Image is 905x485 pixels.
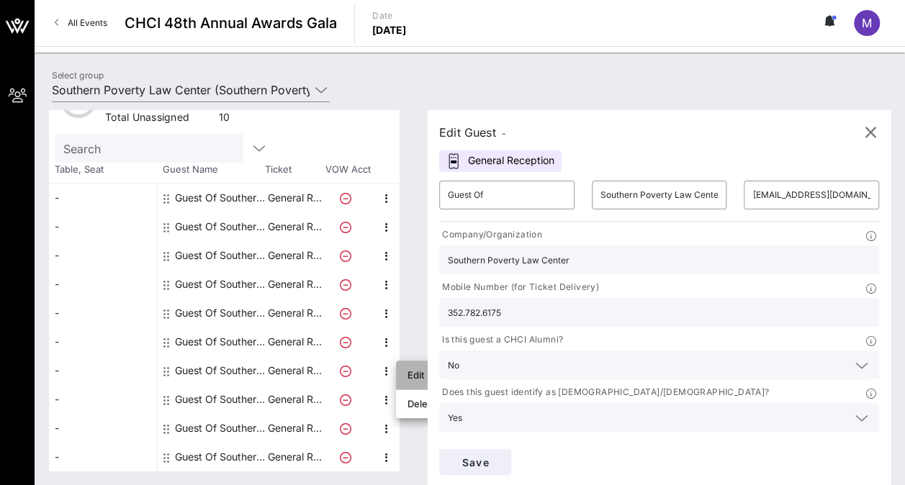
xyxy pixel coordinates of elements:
span: All Events [68,17,107,28]
label: Select group [52,70,104,81]
p: General R… [266,212,323,241]
span: - [502,128,506,139]
p: Is this guest a CHCI Alumni? [439,332,563,348]
div: Guest Of Southern Poverty Law Center [175,385,266,414]
div: 10 [219,110,230,128]
div: M [854,10,880,36]
p: General R… [266,299,323,327]
p: General R… [266,183,323,212]
input: First Name* [448,183,566,207]
p: General R… [266,443,323,471]
div: No [448,361,459,371]
p: General R… [266,385,323,414]
p: Does this guest identify as [DEMOGRAPHIC_DATA]/[DEMOGRAPHIC_DATA]? [439,385,769,400]
span: VOW Acct [323,163,373,177]
div: General Reception [439,150,562,172]
div: Edit Guest [439,122,506,142]
div: Guest Of Southern Poverty Law Center [175,270,266,299]
a: All Events [46,12,116,35]
div: Guest Of Southern Poverty Law Center [175,356,266,385]
div: Guest Of Southern Poverty Law Center [175,183,266,212]
div: Guest Of Southern Poverty Law Center [175,443,266,471]
p: Company/Organization [439,227,542,242]
div: - [49,327,157,356]
div: - [49,299,157,327]
input: Email* [752,183,870,207]
div: Edit [408,369,436,381]
div: Guest Of Southern Poverty Law Center [175,241,266,270]
div: Guest Of Southern Poverty Law Center [175,414,266,443]
p: Date [372,9,407,23]
div: - [49,183,157,212]
div: Guest Of Southern Poverty Law Center [175,212,266,241]
span: CHCI 48th Annual Awards Gala [125,12,337,34]
p: General R… [266,356,323,385]
div: Yes [439,403,879,432]
p: General R… [266,270,323,299]
div: Guest Of Southern Poverty Law Center [175,299,266,327]
div: - [49,356,157,385]
span: Guest Name [157,163,265,177]
div: - [49,241,157,270]
div: Yes [448,413,462,423]
div: - [49,443,157,471]
div: Delete [408,398,436,409]
span: M [862,16,872,30]
p: Mobile Number (for Ticket Delivery) [439,280,599,295]
div: - [49,414,157,443]
span: Table, Seat [49,163,157,177]
div: Total Unassigned [105,110,213,128]
span: Save [451,456,500,468]
p: General R… [266,414,323,443]
div: No [439,350,879,379]
p: General R… [266,241,323,270]
p: Dietary Restrictions [439,438,528,453]
div: - [49,212,157,241]
input: Last Name* [600,183,719,207]
div: Guest Of Southern Poverty Law Center [175,327,266,356]
p: [DATE] [372,23,407,37]
span: Ticket [265,163,323,177]
p: General R… [266,327,323,356]
div: - [49,270,157,299]
button: Save [439,449,511,475]
div: - [49,385,157,414]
